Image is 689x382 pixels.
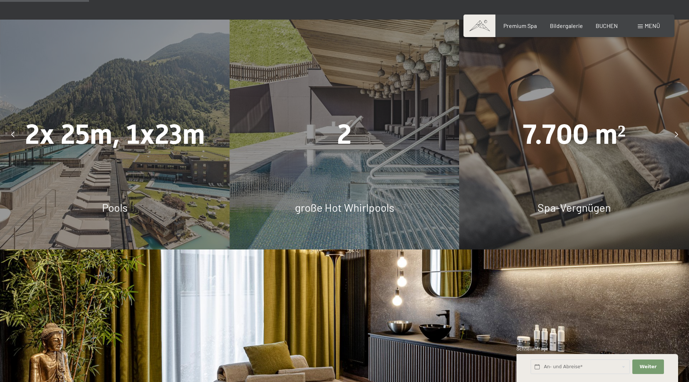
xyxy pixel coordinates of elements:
span: Weiter [640,363,657,370]
span: Menü [645,22,660,29]
span: 7.700 m² [523,118,626,150]
span: große Hot Whirlpools [295,201,394,214]
span: 2x 25m, 1x23m [25,118,205,150]
button: Weiter [632,359,664,374]
a: Bildergalerie [550,22,583,29]
a: BUCHEN [596,22,618,29]
span: Schnellanfrage [516,346,548,351]
span: Pools [102,201,127,214]
span: Spa-Vergnügen [538,201,611,214]
span: 2 [337,118,352,150]
a: Premium Spa [503,22,537,29]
